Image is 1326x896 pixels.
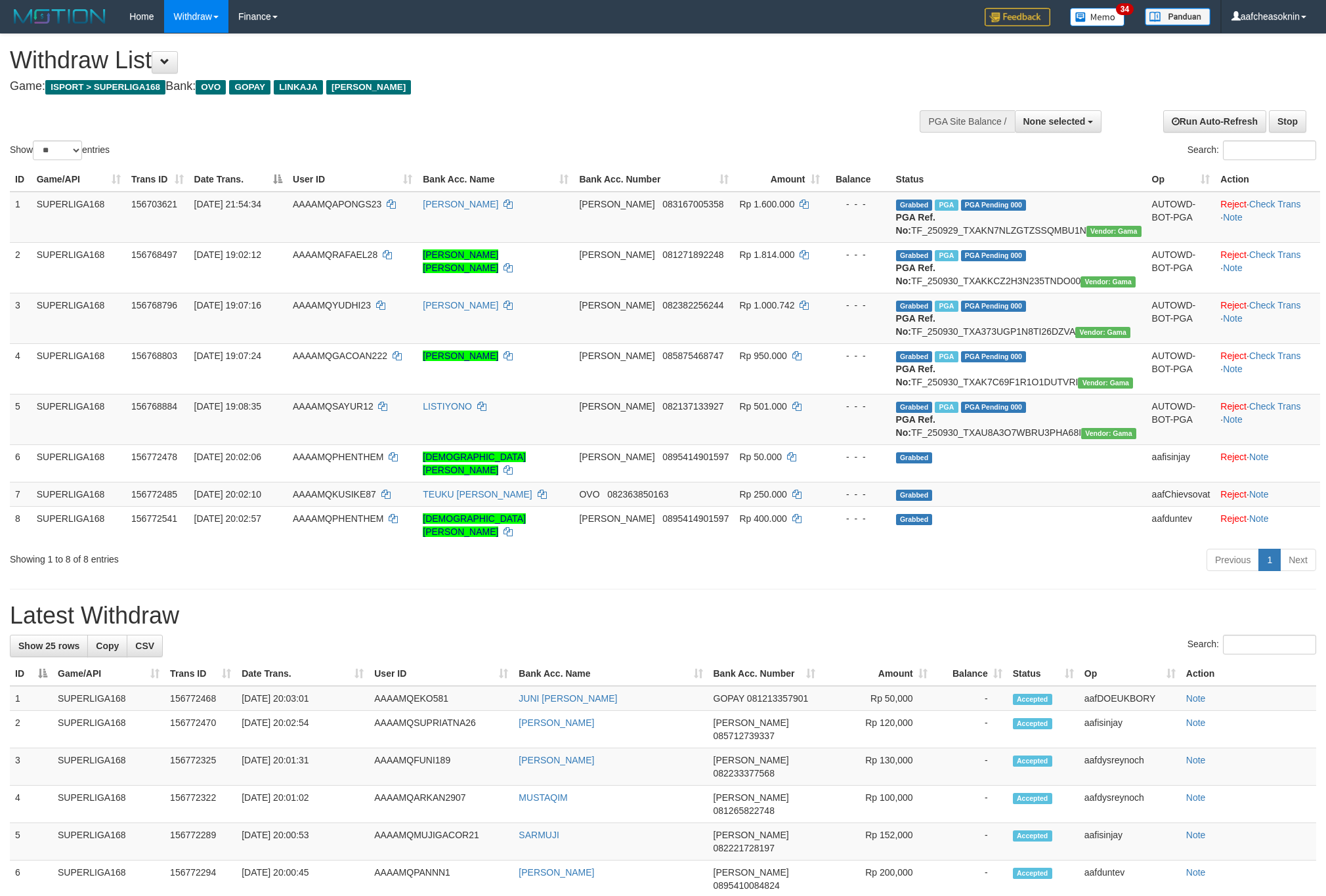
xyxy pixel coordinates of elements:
[1223,364,1243,374] a: Note
[194,199,261,209] span: [DATE] 21:54:34
[194,489,261,500] span: [DATE] 20:02:10
[1147,506,1216,544] td: aafduntev
[935,402,958,413] span: Marked by aafsoumeymey
[821,786,933,823] td: Rp 100,000
[714,805,775,816] span: Copy 081265822748 to clipboard
[1147,482,1216,506] td: aafChievsovat
[32,293,126,343] td: SUPERLIGA168
[369,711,513,748] td: AAAAMQSUPRIATNA26
[189,167,288,192] th: Date Trans.: activate to sort column descending
[891,293,1147,343] td: TF_250930_TXA373UGP1N8TI26DZVA
[1147,192,1216,243] td: AUTOWD-BOT-PGA
[739,401,786,412] span: Rp 501.000
[1147,242,1216,293] td: AUTOWD-BOT-PGA
[10,293,32,343] td: 3
[519,867,594,878] a: [PERSON_NAME]
[896,212,935,236] b: PGA Ref. No:
[739,199,794,209] span: Rp 1.600.000
[935,200,958,211] span: Marked by aafchhiseyha
[1081,428,1136,439] span: Vendor URL: https://trx31.1velocity.biz
[194,249,261,260] span: [DATE] 19:02:12
[519,717,594,728] a: [PERSON_NAME]
[1215,506,1320,544] td: ·
[131,199,177,209] span: 156703621
[10,506,32,544] td: 8
[1116,3,1134,15] span: 34
[933,748,1008,786] td: -
[1249,199,1301,209] a: Check Trans
[896,490,933,501] span: Grabbed
[293,489,376,500] span: AAAAMQKUSIKE87
[1186,755,1206,765] a: Note
[194,300,261,310] span: [DATE] 19:07:16
[32,482,126,506] td: SUPERLIGA168
[708,662,821,686] th: Bank Acc. Number: activate to sort column ascending
[10,192,32,243] td: 1
[10,603,1316,629] h1: Latest Withdraw
[1145,8,1210,26] img: panduan.png
[293,300,371,310] span: AAAAMQYUDHI23
[1013,694,1052,705] span: Accepted
[1013,868,1052,879] span: Accepted
[1215,394,1320,444] td: · ·
[165,748,236,786] td: 156772325
[1215,444,1320,482] td: ·
[288,167,417,192] th: User ID: activate to sort column ascending
[53,748,165,786] td: SUPERLIGA168
[1079,786,1181,823] td: aafdysreynoch
[935,351,958,362] span: Marked by aafsoumeymey
[236,711,369,748] td: [DATE] 20:02:54
[961,200,1027,211] span: PGA Pending
[1075,327,1130,338] span: Vendor URL: https://trx31.1velocity.biz
[423,351,498,361] a: [PERSON_NAME]
[1220,300,1247,310] a: Reject
[18,641,79,651] span: Show 25 rows
[1215,482,1320,506] td: ·
[933,786,1008,823] td: -
[1013,756,1052,767] span: Accepted
[830,248,886,261] div: - - -
[1147,343,1216,394] td: AUTOWD-BOT-PGA
[236,748,369,786] td: [DATE] 20:01:31
[1220,351,1247,361] a: Reject
[423,300,498,310] a: [PERSON_NAME]
[293,452,383,462] span: AAAAMQPHENTHEM
[825,167,891,192] th: Balance
[10,686,53,711] td: 1
[662,452,729,462] span: Copy 0895414901597 to clipboard
[1223,635,1316,654] input: Search:
[194,351,261,361] span: [DATE] 19:07:24
[229,80,270,95] span: GOPAY
[45,80,165,95] span: ISPORT > SUPERLIGA168
[194,452,261,462] span: [DATE] 20:02:06
[423,489,532,500] a: TEUKU [PERSON_NAME]
[32,242,126,293] td: SUPERLIGA168
[1147,167,1216,192] th: Op: activate to sort column ascending
[933,662,1008,686] th: Balance: activate to sort column ascending
[1249,249,1301,260] a: Check Trans
[935,301,958,312] span: Marked by aafsoumeymey
[10,711,53,748] td: 2
[933,823,1008,861] td: -
[662,401,723,412] span: Copy 082137133927 to clipboard
[10,748,53,786] td: 3
[1223,414,1243,425] a: Note
[662,249,723,260] span: Copy 081271892248 to clipboard
[131,300,177,310] span: 156768796
[513,662,708,686] th: Bank Acc. Name: activate to sort column ascending
[326,80,411,95] span: [PERSON_NAME]
[1013,830,1052,842] span: Accepted
[293,249,377,260] span: AAAAMQRAFAEL28
[32,343,126,394] td: SUPERLIGA168
[165,686,236,711] td: 156772468
[32,192,126,243] td: SUPERLIGA168
[1220,199,1247,209] a: Reject
[579,401,654,412] span: [PERSON_NAME]
[1258,549,1281,571] a: 1
[714,867,789,878] span: [PERSON_NAME]
[830,400,886,413] div: - - -
[1249,401,1301,412] a: Check Trans
[236,786,369,823] td: [DATE] 20:01:02
[96,641,119,651] span: Copy
[1147,444,1216,482] td: aafisinjay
